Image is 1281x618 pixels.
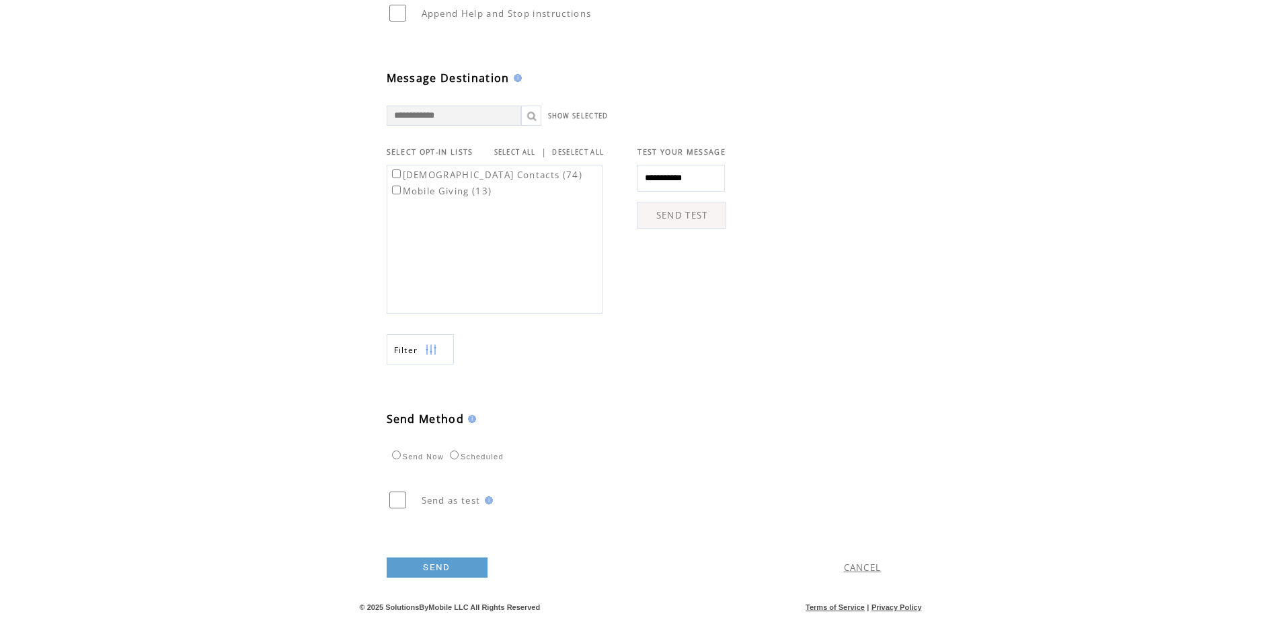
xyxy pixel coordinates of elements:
span: SELECT OPT-IN LISTS [387,147,473,157]
span: | [541,146,547,158]
label: Scheduled [447,453,504,461]
input: Send Now [392,451,401,459]
label: Send Now [389,453,444,461]
input: Scheduled [450,451,459,459]
img: help.gif [464,415,476,423]
img: filters.png [425,335,437,365]
img: help.gif [510,74,522,82]
a: SELECT ALL [494,148,536,157]
span: | [867,603,869,611]
span: Show filters [394,344,418,356]
a: SHOW SELECTED [548,112,609,120]
img: help.gif [481,496,493,504]
input: [DEMOGRAPHIC_DATA] Contacts (74) [392,169,401,178]
a: DESELECT ALL [552,148,604,157]
span: Append Help and Stop instructions [422,7,592,20]
a: SEND [387,557,488,578]
span: Send as test [422,494,481,506]
input: Mobile Giving (13) [392,186,401,194]
a: Filter [387,334,454,364]
a: SEND TEST [637,202,726,229]
span: Message Destination [387,71,510,85]
span: © 2025 SolutionsByMobile LLC All Rights Reserved [360,603,541,611]
a: Terms of Service [806,603,865,611]
span: Send Method [387,412,465,426]
a: CANCEL [844,562,882,574]
span: TEST YOUR MESSAGE [637,147,726,157]
a: Privacy Policy [871,603,922,611]
label: Mobile Giving (13) [389,185,492,197]
label: [DEMOGRAPHIC_DATA] Contacts (74) [389,169,583,181]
